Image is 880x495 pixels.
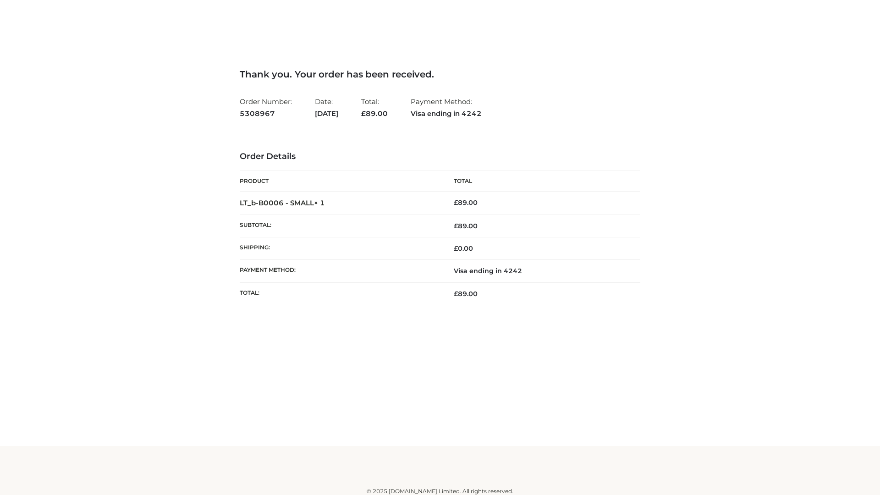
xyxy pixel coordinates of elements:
span: £ [454,244,458,253]
bdi: 0.00 [454,244,473,253]
h3: Thank you. Your order has been received. [240,69,640,80]
strong: LT_b-B0006 - SMALL [240,198,325,207]
th: Total: [240,282,440,305]
li: Payment Method: [411,93,482,121]
strong: [DATE] [315,108,338,120]
span: £ [361,109,366,118]
th: Subtotal: [240,214,440,237]
span: 89.00 [361,109,388,118]
span: £ [454,290,458,298]
th: Product [240,171,440,192]
th: Total [440,171,640,192]
bdi: 89.00 [454,198,478,207]
th: Shipping: [240,237,440,260]
strong: × 1 [314,198,325,207]
h3: Order Details [240,152,640,162]
li: Order Number: [240,93,292,121]
span: £ [454,198,458,207]
span: 89.00 [454,290,478,298]
th: Payment method: [240,260,440,282]
td: Visa ending in 4242 [440,260,640,282]
li: Total: [361,93,388,121]
span: 89.00 [454,222,478,230]
span: £ [454,222,458,230]
strong: 5308967 [240,108,292,120]
li: Date: [315,93,338,121]
strong: Visa ending in 4242 [411,108,482,120]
